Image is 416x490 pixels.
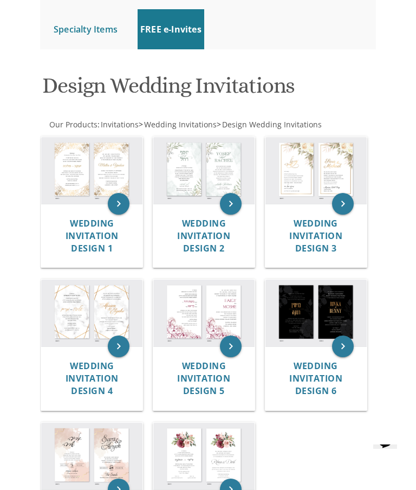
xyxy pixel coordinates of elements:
img: Wedding Invitation Design 5 [153,280,255,346]
img: Wedding Invitation Design 4 [41,280,142,346]
div: : [40,119,376,130]
iframe: chat widget [369,444,405,479]
a: keyboard_arrow_right [108,336,129,357]
a: Wedding Invitation Design 6 [289,361,342,396]
span: Design Wedding Invitations [222,119,322,130]
a: keyboard_arrow_right [220,336,242,357]
a: keyboard_arrow_right [220,193,242,215]
a: keyboard_arrow_right [332,193,354,215]
span: Wedding Invitation Design 2 [177,217,230,254]
a: FREE e-Invites [138,9,204,49]
a: Specialty Items [51,9,120,49]
span: Invitations [101,119,139,130]
a: Wedding Invitation Design 4 [66,361,119,396]
span: Wedding Invitation Design 6 [289,360,342,397]
a: Our Products [48,119,97,130]
a: keyboard_arrow_right [332,336,354,357]
img: Wedding Invitation Design 6 [265,280,367,346]
a: keyboard_arrow_right [108,193,129,215]
span: Wedding Invitation Design 4 [66,360,119,397]
span: Wedding Invitation Design 1 [66,217,119,254]
a: Invitations [100,119,139,130]
a: Wedding Invitation Design 3 [289,218,342,254]
a: Wedding Invitation Design 2 [177,218,230,254]
a: Wedding Invitations [143,119,217,130]
span: Wedding Invitation Design 5 [177,360,230,397]
h1: Design Wedding Invitations [42,74,373,106]
img: Wedding Invitation Design 2 [153,137,255,204]
img: Wedding Invitation Design 7 [41,423,142,489]
img: Wedding Invitation Design 3 [265,137,367,204]
a: Design Wedding Invitations [221,119,322,130]
span: Wedding Invitation Design 3 [289,217,342,254]
a: Wedding Invitation Design 5 [177,361,230,396]
img: Wedding Invitation Design 8 [153,423,255,489]
span: > [217,119,322,130]
span: > [139,119,217,130]
img: Wedding Invitation Design 1 [41,137,142,204]
span: Wedding Invitations [144,119,217,130]
a: Wedding Invitation Design 1 [66,218,119,254]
